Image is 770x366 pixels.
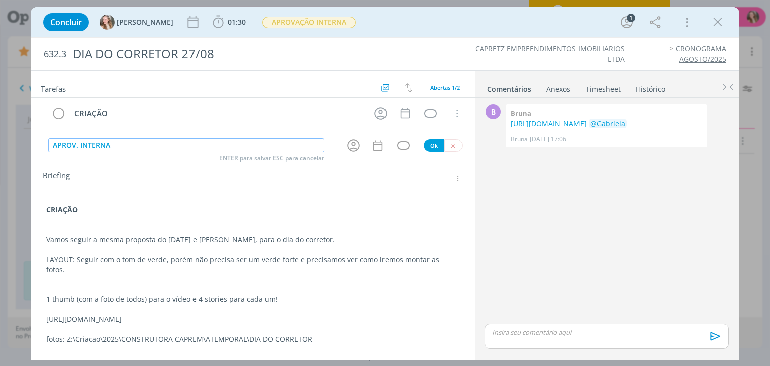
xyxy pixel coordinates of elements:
[262,16,356,29] button: APROVAÇÃO INTERNA
[585,80,621,94] a: Timesheet
[70,107,365,120] div: CRIAÇÃO
[117,19,173,26] span: [PERSON_NAME]
[100,15,115,30] img: G
[46,205,78,214] strong: CRIAÇÃO
[50,18,82,26] span: Concluir
[31,7,739,360] div: dialog
[228,17,246,27] span: 01:30
[511,119,587,128] a: [URL][DOMAIN_NAME]
[405,83,412,92] img: arrow-down-up.svg
[210,14,248,30] button: 01:30
[46,235,459,245] p: Vamos seguir a mesma proposta do [DATE] e [PERSON_NAME], para o dia do corretor.
[43,172,70,185] span: Briefing
[486,104,501,119] div: B
[430,84,460,91] span: Abertas 1/2
[487,80,532,94] a: Comentários
[219,154,324,162] span: ENTER para salvar ESC para cancelar
[511,109,531,118] b: Bruna
[546,84,570,94] div: Anexos
[46,294,459,304] p: 1 thumb (com a foto de todos) para o vídeo e 4 stories para cada um!
[262,17,356,28] span: APROVAÇÃO INTERNA
[424,139,444,152] button: Ok
[100,15,173,30] button: G[PERSON_NAME]
[676,44,726,63] a: CRONOGRAMA AGOSTO/2025
[46,255,459,275] p: LAYOUT: Seguir com o tom de verde, porém não precisa ser um verde forte e precisamos ver como ire...
[41,82,66,94] span: Tarefas
[619,14,635,30] button: 1
[627,14,635,22] div: 1
[44,49,66,60] span: 632.3
[43,13,89,31] button: Concluir
[511,135,528,144] p: Bruna
[68,42,438,66] div: DIA DO CORRETOR 27/08
[590,119,625,128] span: @Gabriela
[530,135,566,144] span: [DATE] 17:06
[46,314,459,324] p: [URL][DOMAIN_NAME]
[635,80,666,94] a: Histórico
[475,44,625,63] a: CAPRETZ EMPREENDIMENTOS IMOBILIARIOS LTDA
[46,334,459,344] p: fotos: Z:\Criacao\2025\CONSTRUTORA CAPREM\ATEMPORAL\DIA DO CORRETOR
